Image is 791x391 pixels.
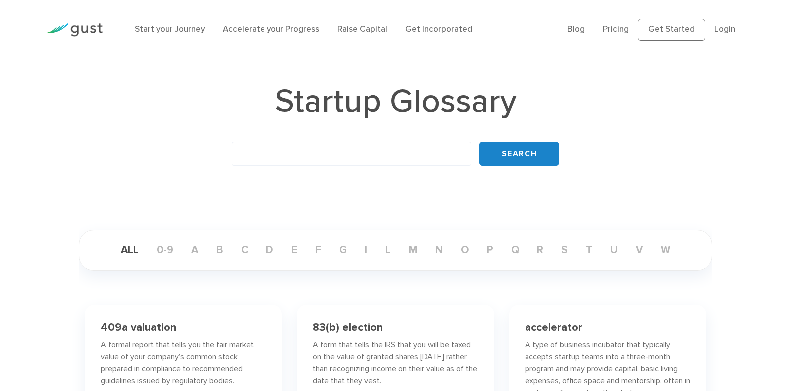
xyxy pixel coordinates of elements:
img: Gust Logo [47,23,103,37]
a: Start your Journey [135,24,205,34]
a: q [503,244,527,256]
a: f [307,244,329,256]
a: Get Incorporated [405,24,472,34]
a: n [427,244,451,256]
a: t [578,244,600,256]
a: p [479,244,501,256]
a: Pricing [603,24,629,34]
a: l [377,244,399,256]
input: Search [479,142,559,166]
a: a [183,244,206,256]
a: s [553,244,576,256]
h3: 83(b) election [313,321,383,334]
a: Accelerate your Progress [223,24,319,34]
a: Raise Capital [337,24,387,34]
a: c [233,244,256,256]
a: Get Started [638,19,705,41]
a: d [258,244,281,256]
a: ALL [113,244,147,256]
a: m [401,244,425,256]
h1: Startup Glossary [79,85,713,118]
p: A formal report that tells you the fair market value of your company’s common stock prepared in c... [101,339,266,387]
a: Login [714,24,735,34]
a: e [283,244,305,256]
p: A form that tells the IRS that you will be taxed on the value of granted shares [DATE] rather tha... [313,339,478,387]
a: w [653,244,678,256]
a: g [331,244,355,256]
a: i [357,244,375,256]
a: Blog [567,24,585,34]
a: 0-9 [149,244,181,256]
h3: accelerator [525,321,582,334]
a: o [453,244,477,256]
h3: 409a valuation [101,321,176,334]
a: b [208,244,231,256]
a: v [628,244,651,256]
a: r [529,244,551,256]
a: u [602,244,626,256]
